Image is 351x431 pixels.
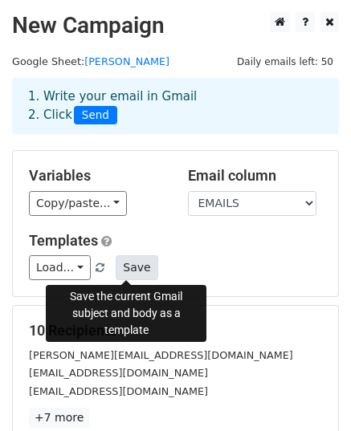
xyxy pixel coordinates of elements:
h2: New Campaign [12,12,339,39]
small: [EMAIL_ADDRESS][DOMAIN_NAME] [29,385,208,397]
div: Save the current Gmail subject and body as a template [46,285,206,342]
a: +7 more [29,408,89,428]
div: 1. Write your email in Gmail 2. Click [16,87,335,124]
iframe: Chat Widget [271,354,351,431]
small: [EMAIL_ADDRESS][DOMAIN_NAME] [29,367,208,379]
a: Copy/paste... [29,191,127,216]
h5: Email column [188,167,323,185]
a: Daily emails left: 50 [231,55,339,67]
a: [PERSON_NAME] [84,55,169,67]
h5: 10 Recipients [29,322,322,340]
button: Save [116,255,157,280]
small: Google Sheet: [12,55,169,67]
a: Templates [29,232,98,249]
span: Send [74,106,117,125]
a: Load... [29,255,91,280]
h5: Variables [29,167,164,185]
small: [PERSON_NAME][EMAIL_ADDRESS][DOMAIN_NAME] [29,349,293,361]
span: Daily emails left: 50 [231,53,339,71]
